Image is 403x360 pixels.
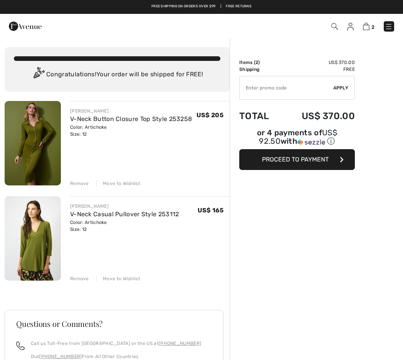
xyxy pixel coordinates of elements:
[9,19,42,34] img: 1ère Avenue
[363,23,369,30] img: Shopping Bag
[31,67,46,82] img: Congratulation2.svg
[239,129,355,146] div: or 4 payments of with
[262,156,329,163] span: Proceed to Payment
[196,111,223,119] span: US$ 205
[96,180,140,187] div: Move to Wishlist
[70,180,89,187] div: Remove
[70,115,192,123] a: V-Neck Button Closure Top Style 253258
[5,101,61,185] img: V-Neck Button Closure Top Style 253258
[31,353,201,360] p: Dial From All Other Countries
[239,103,281,129] td: Total
[239,149,355,170] button: Proceed to Payment
[281,103,355,129] td: US$ 370.00
[239,129,355,149] div: or 4 payments ofUS$ 92.50withSezzle Click to learn more about Sezzle
[70,108,192,114] div: [PERSON_NAME]
[239,66,281,73] td: Shipping
[226,4,252,9] a: Free Returns
[331,23,338,30] img: Search
[159,341,201,346] a: [PHONE_NUMBER]
[39,354,82,359] a: [PHONE_NUMBER]
[96,275,140,282] div: Move to Wishlist
[385,23,393,30] img: Menu
[70,275,89,282] div: Remove
[347,23,354,30] img: My Info
[14,67,220,82] div: Congratulations! Your order will be shipped for FREE!
[16,341,25,350] img: call
[240,76,333,99] input: Promo code
[259,128,337,146] span: US$ 92.50
[70,210,179,218] a: V-Neck Casual Pullover Style 253112
[151,4,216,9] a: Free shipping on orders over $99
[220,4,221,9] span: |
[255,60,258,65] span: 2
[333,84,349,91] span: Apply
[70,219,179,233] div: Color: Artichoke Size: 12
[198,207,223,214] span: US$ 165
[9,22,42,29] a: 1ère Avenue
[70,124,192,138] div: Color: Artichoke Size: 12
[281,59,355,66] td: US$ 370.00
[281,66,355,73] td: Free
[239,59,281,66] td: Items ( )
[70,203,179,210] div: [PERSON_NAME]
[31,340,201,347] p: Call us Toll-Free from [GEOGRAPHIC_DATA] or the US at
[16,320,212,328] h3: Questions or Comments?
[363,22,374,31] a: 2
[297,139,325,146] img: Sezzle
[5,196,61,281] img: V-Neck Casual Pullover Style 253112
[371,24,374,30] span: 2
